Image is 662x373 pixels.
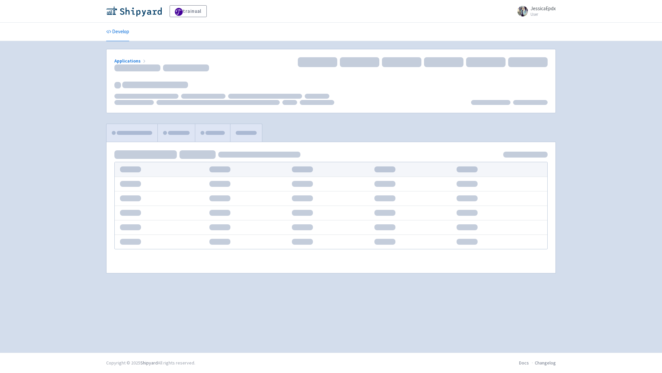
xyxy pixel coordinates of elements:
span: JessicaEpdx [531,5,556,12]
div: Copyright © 2025 All rights reserved. [106,360,195,366]
a: Shipyard [140,360,158,366]
a: Docs [519,360,529,366]
a: trainual [170,5,207,17]
small: User [531,12,556,16]
img: Shipyard logo [106,6,162,16]
a: Changelog [535,360,556,366]
a: Applications [114,58,147,64]
a: JessicaEpdx User [513,6,556,16]
a: Develop [106,23,129,41]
